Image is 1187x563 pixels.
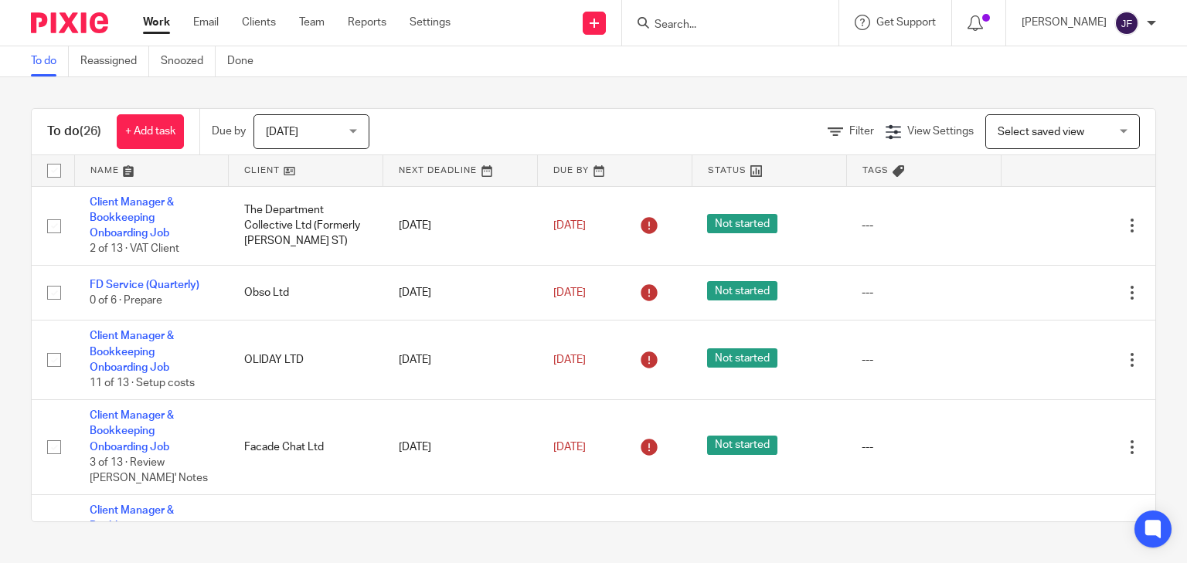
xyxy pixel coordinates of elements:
td: [DATE] [383,321,538,400]
a: Client Manager & Bookkeeping Onboarding Job [90,197,174,239]
span: Filter [849,126,874,137]
input: Search [653,19,792,32]
span: Not started [707,214,777,233]
a: Snoozed [161,46,216,76]
td: Obso Ltd [229,266,383,321]
td: [DATE] [383,266,538,321]
h1: To do [47,124,101,140]
a: Done [227,46,265,76]
td: OLIDAY LTD [229,321,383,400]
span: 11 of 13 · Setup costs [90,378,195,389]
div: --- [862,352,985,368]
a: Reports [348,15,386,30]
span: Not started [707,436,777,455]
a: Team [299,15,325,30]
div: --- [862,285,985,300]
a: Work [143,15,170,30]
span: Not started [707,281,777,300]
td: [DATE] [383,399,538,494]
span: 0 of 6 · Prepare [90,295,162,306]
span: [DATE] [553,287,586,298]
a: Client Manager & Bookkeeping Onboarding Job [90,331,174,373]
td: The Department Collective Ltd (Formerly [PERSON_NAME] ST) [229,186,383,266]
div: --- [862,218,985,233]
img: Pixie [31,12,108,33]
span: (26) [80,125,101,137]
a: Client Manager & Bookkeeping Onboarding Job [90,505,174,548]
a: To do [31,46,69,76]
span: Select saved view [998,127,1084,137]
p: [PERSON_NAME] [1022,15,1107,30]
span: 3 of 13 · Review [PERSON_NAME]' Notes [90,457,208,484]
span: Get Support [876,17,936,28]
a: FD Service (Quarterly) [90,280,199,290]
span: Not started [707,348,777,368]
a: Clients [242,15,276,30]
img: svg%3E [1114,11,1139,36]
p: Due by [212,124,246,139]
span: [DATE] [553,354,586,365]
a: Client Manager & Bookkeeping Onboarding Job [90,410,174,453]
span: [DATE] [553,442,586,453]
span: Tags [862,166,889,175]
span: [DATE] [553,220,586,231]
span: View Settings [907,126,974,137]
a: Reassigned [80,46,149,76]
td: Facade Chat Ltd [229,399,383,494]
a: Email [193,15,219,30]
span: [DATE] [266,127,298,137]
a: Settings [410,15,451,30]
td: [DATE] [383,186,538,266]
div: --- [862,439,985,455]
a: + Add task [117,114,184,149]
span: 2 of 13 · VAT Client [90,244,179,255]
